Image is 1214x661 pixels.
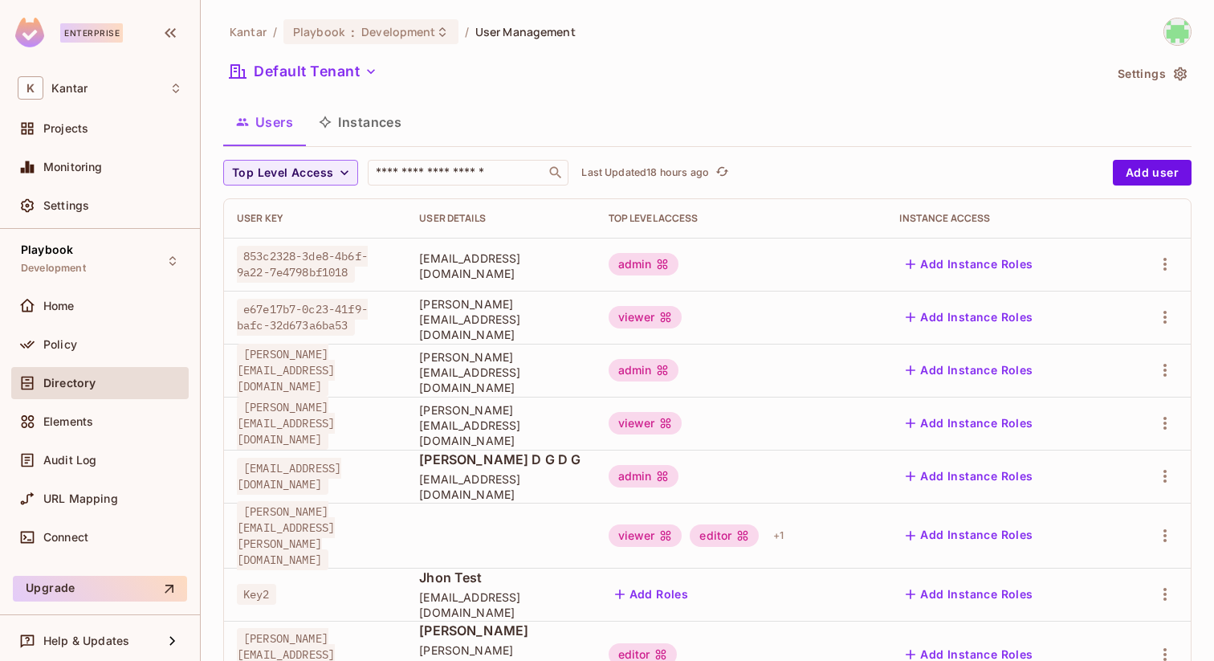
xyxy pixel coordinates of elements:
[293,24,344,39] span: Playbook
[899,212,1106,225] div: Instance Access
[712,163,731,182] button: refresh
[1164,18,1191,45] img: ritik.gariya@kantar.com
[237,458,341,495] span: [EMAIL_ADDRESS][DOMAIN_NAME]
[581,166,709,179] p: Last Updated 18 hours ago
[43,377,96,390] span: Directory
[899,304,1039,330] button: Add Instance Roles
[419,569,582,586] span: Jhon Test
[18,76,43,100] span: K
[230,24,267,39] span: the active workspace
[237,299,368,336] span: e67e17b7-0c23-41f9-bafc-32d673a6ba53
[899,410,1039,436] button: Add Instance Roles
[43,415,93,428] span: Elements
[767,523,790,549] div: + 1
[899,463,1039,489] button: Add Instance Roles
[273,24,277,39] li: /
[43,531,88,544] span: Connect
[609,524,682,547] div: viewer
[13,576,187,602] button: Upgrade
[419,296,582,342] span: [PERSON_NAME][EMAIL_ADDRESS][DOMAIN_NAME]
[361,24,435,39] span: Development
[609,412,682,435] div: viewer
[419,212,582,225] div: User Details
[350,26,356,39] span: :
[715,165,729,181] span: refresh
[43,300,75,312] span: Home
[223,102,306,142] button: Users
[899,581,1039,607] button: Add Instance Roles
[609,465,679,488] div: admin
[419,590,582,620] span: [EMAIL_ADDRESS][DOMAIN_NAME]
[43,199,89,212] span: Settings
[899,251,1039,277] button: Add Instance Roles
[609,253,679,275] div: admin
[237,344,335,397] span: [PERSON_NAME][EMAIL_ADDRESS][DOMAIN_NAME]
[51,82,88,95] span: Workspace: Kantar
[609,359,679,382] div: admin
[223,59,384,84] button: Default Tenant
[237,212,393,225] div: User Key
[237,584,276,605] span: Key2
[306,102,414,142] button: Instances
[419,471,582,502] span: [EMAIL_ADDRESS][DOMAIN_NAME]
[43,122,88,135] span: Projects
[609,306,682,328] div: viewer
[21,262,86,275] span: Development
[43,161,103,173] span: Monitoring
[237,397,335,450] span: [PERSON_NAME][EMAIL_ADDRESS][DOMAIN_NAME]
[43,338,77,351] span: Policy
[899,523,1039,549] button: Add Instance Roles
[419,349,582,395] span: [PERSON_NAME][EMAIL_ADDRESS][DOMAIN_NAME]
[43,454,96,467] span: Audit Log
[609,212,874,225] div: Top Level Access
[419,251,582,281] span: [EMAIL_ADDRESS][DOMAIN_NAME]
[21,243,73,256] span: Playbook
[899,357,1039,383] button: Add Instance Roles
[419,402,582,448] span: [PERSON_NAME][EMAIL_ADDRESS][DOMAIN_NAME]
[43,634,129,647] span: Help & Updates
[609,581,695,607] button: Add Roles
[15,18,44,47] img: SReyMgAAAABJRU5ErkJggg==
[709,163,731,182] span: Click to refresh data
[60,23,123,43] div: Enterprise
[237,501,335,570] span: [PERSON_NAME][EMAIL_ADDRESS][PERSON_NAME][DOMAIN_NAME]
[419,451,582,468] span: [PERSON_NAME] D G D G
[232,163,333,183] span: Top Level Access
[690,524,759,547] div: editor
[419,622,582,639] span: [PERSON_NAME]
[475,24,576,39] span: User Management
[43,492,118,505] span: URL Mapping
[237,246,368,283] span: 853c2328-3de8-4b6f-9a22-7e4798bf1018
[465,24,469,39] li: /
[1111,61,1192,87] button: Settings
[223,160,358,186] button: Top Level Access
[1113,160,1192,186] button: Add user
